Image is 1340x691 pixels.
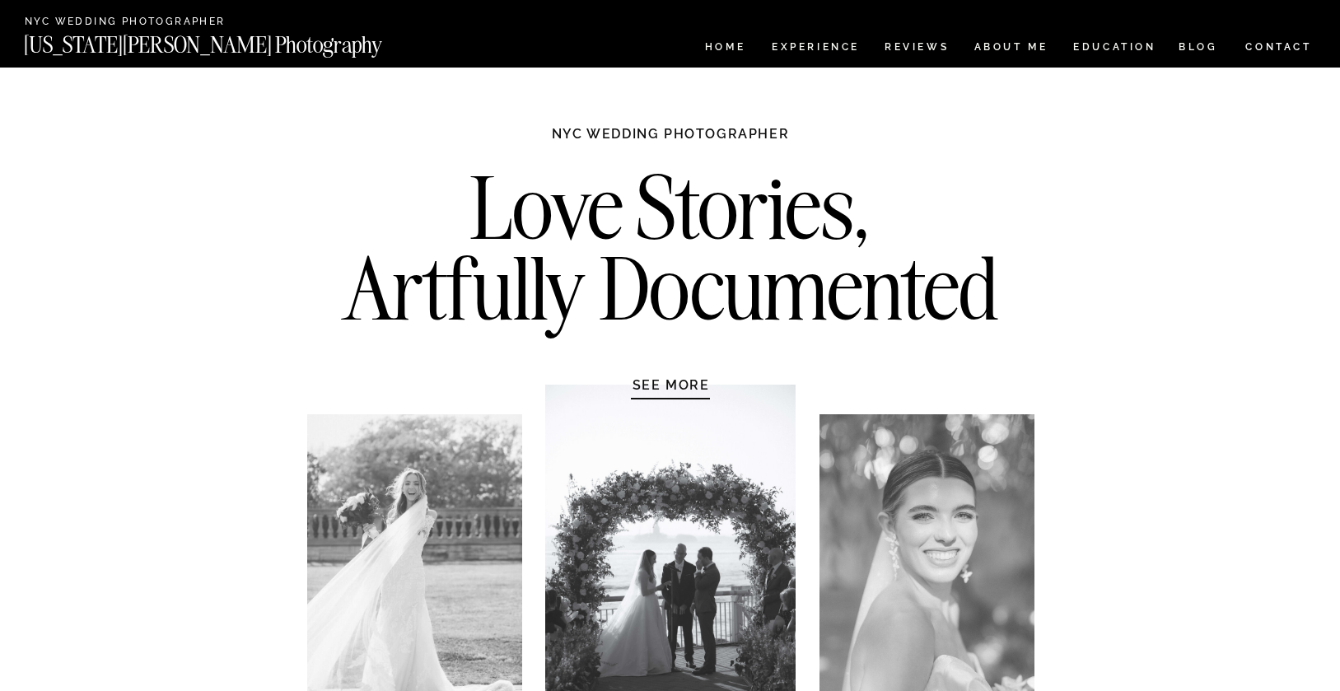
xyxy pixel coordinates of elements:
a: Experience [772,42,858,56]
a: REVIEWS [885,42,946,56]
a: [US_STATE][PERSON_NAME] Photography [24,34,437,48]
h1: NYC WEDDING PHOTOGRAPHER [516,125,825,158]
a: NYC Wedding Photographer [25,16,273,29]
a: SEE MORE [593,376,749,393]
a: EDUCATION [1072,42,1158,56]
a: HOME [702,42,749,56]
h2: Love Stories, Artfully Documented [325,167,1016,340]
a: ABOUT ME [973,42,1048,56]
a: BLOG [1179,42,1218,56]
a: CONTACT [1244,38,1313,56]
